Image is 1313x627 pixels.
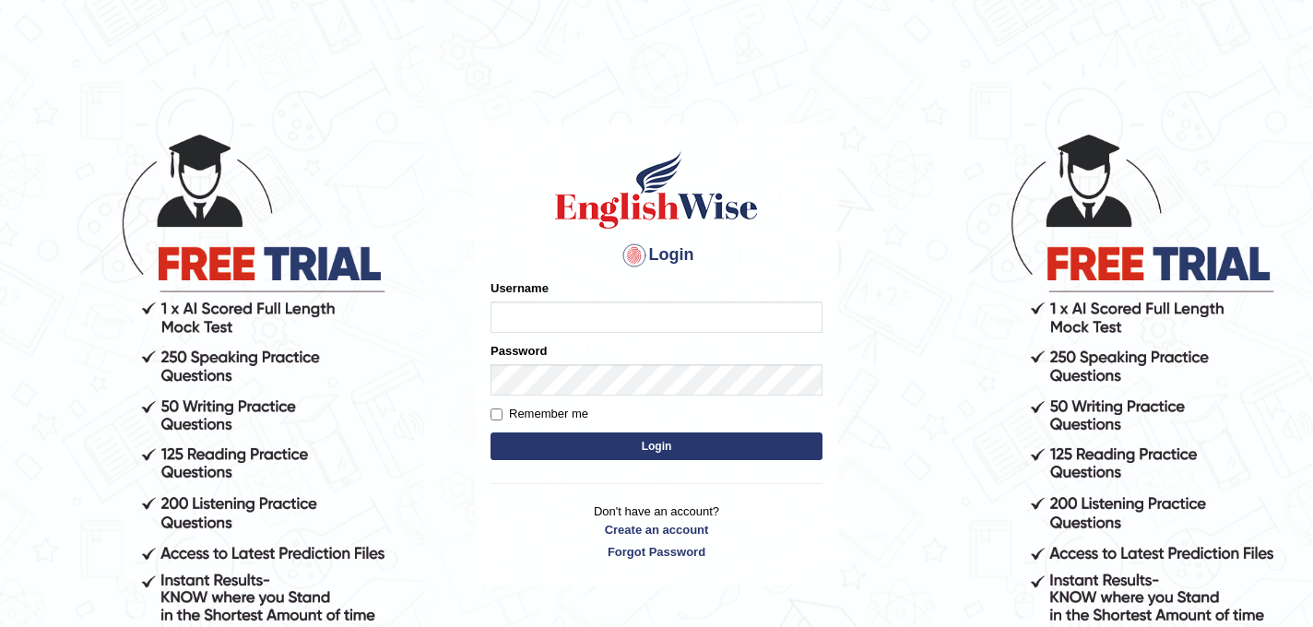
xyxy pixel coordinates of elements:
[491,405,588,423] label: Remember me
[551,148,762,231] img: Logo of English Wise sign in for intelligent practice with AI
[491,408,503,420] input: Remember me
[491,342,547,360] label: Password
[491,432,822,460] button: Login
[491,279,549,297] label: Username
[491,503,822,560] p: Don't have an account?
[491,521,822,538] a: Create an account
[491,543,822,561] a: Forgot Password
[491,241,822,270] h4: Login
